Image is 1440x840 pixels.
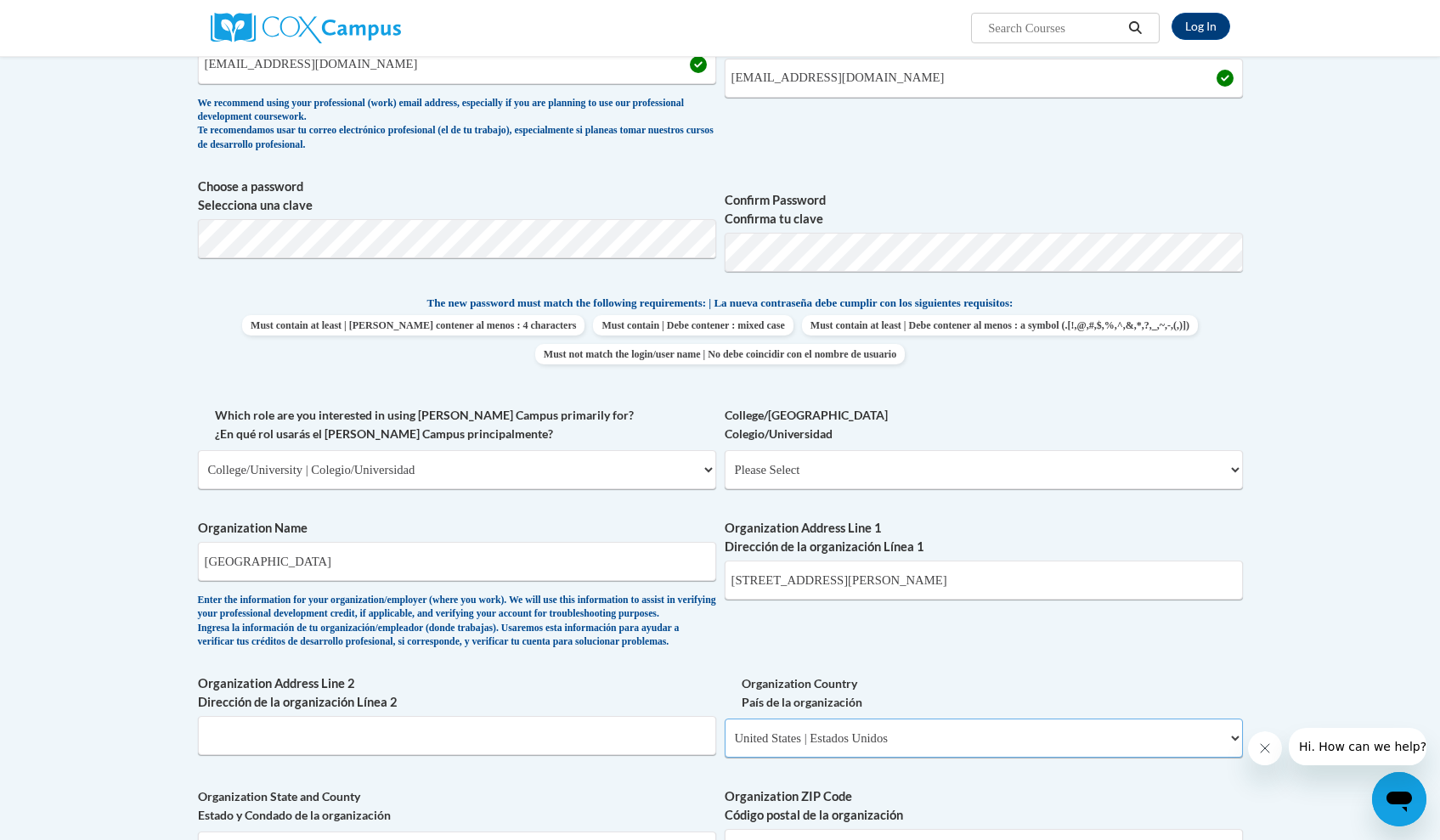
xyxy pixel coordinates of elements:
[725,787,1243,825] label: Organization ZIP Code Código postal de la organización
[535,344,905,364] span: Must not match the login/user name | No debe coincidir con el nombre de usuario
[725,561,1243,600] input: Metadata input
[427,296,1014,311] span: The new password must match the following requirements: | La nueva contraseña debe cumplir con lo...
[198,674,716,712] label: Organization Address Line 2 Dirección de la organización Línea 2
[198,178,716,215] label: Choose a password Selecciona una clave
[1372,772,1426,826] iframe: Button to launch messaging window
[1248,731,1282,765] iframe: Close message
[198,542,716,581] input: Metadata input
[725,674,1243,712] label: Organization Country País de la organización
[198,406,716,443] label: Which role are you interested in using [PERSON_NAME] Campus primarily for? ¿En qué rol usarás el ...
[986,18,1122,38] input: Search Courses
[802,315,1198,335] span: Must contain at least | Debe contener al menos : a symbol (.[!,@,#,$,%,^,&,*,?,_,~,-,(,)])
[198,45,716,84] input: Metadata input
[198,787,716,825] label: Organization State and County Estado y Condado de la organización
[198,716,716,755] input: Metadata input
[198,97,716,153] div: We recommend using your professional (work) email address, especially if you are planning to use ...
[725,406,1243,443] label: College/[GEOGRAPHIC_DATA] Colegio/Universidad
[725,519,1243,556] label: Organization Address Line 1 Dirección de la organización Línea 1
[1122,18,1148,38] button: Search
[593,315,793,335] span: Must contain | Debe contener : mixed case
[198,594,716,650] div: Enter the information for your organization/employer (where you work). We will use this informati...
[1172,13,1230,40] a: Log In
[211,13,401,43] img: Cox Campus
[725,191,1243,228] label: Confirm Password Confirma tu clave
[725,59,1243,98] input: Required
[1289,728,1426,765] iframe: Message from company
[242,315,584,335] span: Must contain at least | [PERSON_NAME] contener al menos : 4 characters
[198,519,716,538] label: Organization Name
